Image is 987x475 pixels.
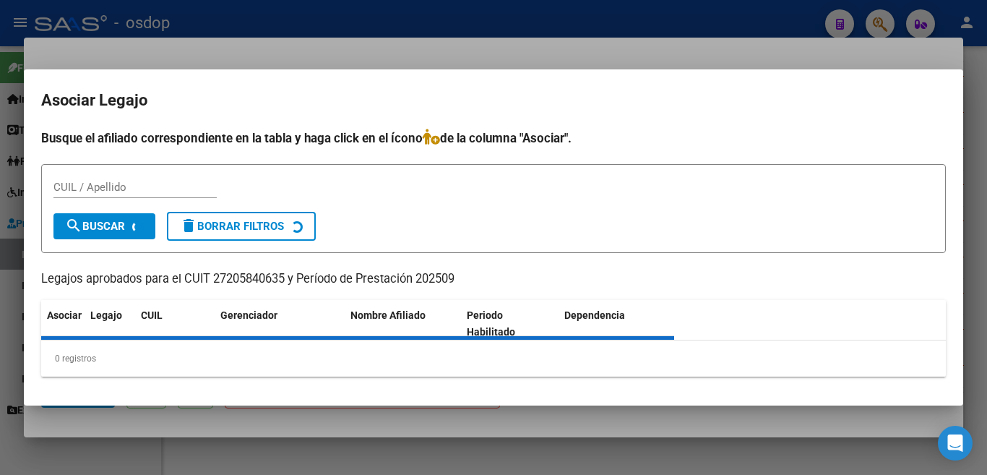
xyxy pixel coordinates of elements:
[215,300,345,348] datatable-header-cell: Gerenciador
[65,220,125,233] span: Buscar
[41,341,946,377] div: 0 registros
[65,217,82,234] mat-icon: search
[564,309,625,321] span: Dependencia
[180,220,284,233] span: Borrar Filtros
[938,426,973,461] div: Open Intercom Messenger
[461,300,559,348] datatable-header-cell: Periodo Habilitado
[41,129,946,147] h4: Busque el afiliado correspondiente en la tabla y haga click en el ícono de la columna "Asociar".
[559,300,675,348] datatable-header-cell: Dependencia
[350,309,426,321] span: Nombre Afiliado
[141,309,163,321] span: CUIL
[41,300,85,348] datatable-header-cell: Asociar
[180,217,197,234] mat-icon: delete
[53,213,155,239] button: Buscar
[47,309,82,321] span: Asociar
[467,309,515,338] span: Periodo Habilitado
[85,300,135,348] datatable-header-cell: Legajo
[167,212,316,241] button: Borrar Filtros
[345,300,461,348] datatable-header-cell: Nombre Afiliado
[90,309,122,321] span: Legajo
[220,309,277,321] span: Gerenciador
[41,270,946,288] p: Legajos aprobados para el CUIT 27205840635 y Período de Prestación 202509
[135,300,215,348] datatable-header-cell: CUIL
[41,87,946,114] h2: Asociar Legajo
